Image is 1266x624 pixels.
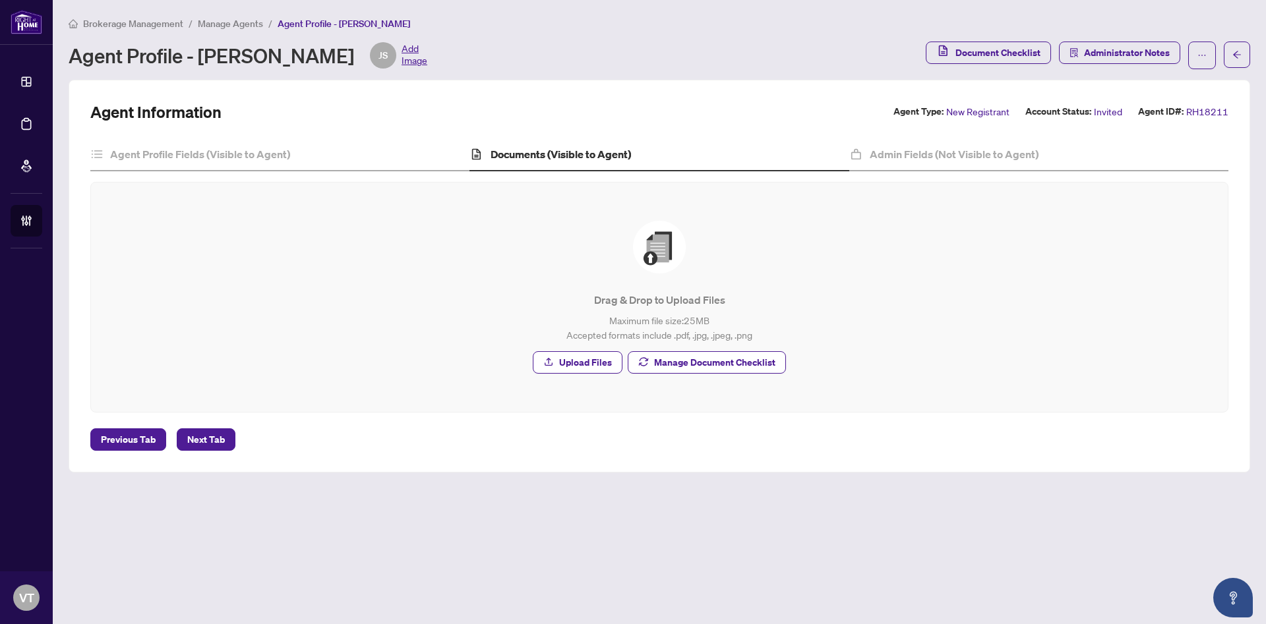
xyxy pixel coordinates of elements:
label: Agent ID#: [1138,104,1184,119]
li: / [268,16,272,31]
span: Agent Profile - [PERSON_NAME] [278,18,410,30]
button: Previous Tab [90,428,166,451]
span: Upload Files [559,352,612,373]
label: Account Status: [1025,104,1091,119]
button: Document Checklist [926,42,1051,64]
span: New Registrant [946,104,1010,119]
div: Agent Profile - [PERSON_NAME] [69,42,427,69]
span: Document Checklist [955,42,1040,63]
li: / [189,16,193,31]
h4: Admin Fields (Not Visible to Agent) [870,146,1039,162]
span: Next Tab [187,429,225,450]
span: VT [19,588,34,607]
span: Administrator Notes [1084,42,1170,63]
span: Brokerage Management [83,18,183,30]
button: Open asap [1213,578,1253,617]
h4: Agent Profile Fields (Visible to Agent) [110,146,290,162]
img: logo [11,10,42,34]
span: ellipsis [1197,51,1207,60]
label: Agent Type: [893,104,944,119]
p: Drag & Drop to Upload Files [117,292,1201,308]
span: Invited [1094,104,1122,119]
h4: Documents (Visible to Agent) [491,146,631,162]
span: Manage Document Checklist [654,352,775,373]
button: Administrator Notes [1059,42,1180,64]
span: solution [1070,48,1079,57]
span: Previous Tab [101,429,156,450]
button: Upload Files [533,351,622,374]
button: Next Tab [177,428,235,451]
span: RH18211 [1186,104,1228,119]
span: Manage Agents [198,18,263,30]
img: File Upload [633,221,686,273]
span: File UploadDrag & Drop to Upload FilesMaximum file size:25MBAccepted formats include .pdf, .jpg, ... [107,198,1212,396]
p: Maximum file size: 25 MB Accepted formats include .pdf, .jpg, .jpeg, .png [117,313,1201,342]
span: JS [378,48,388,63]
span: arrow-left [1232,50,1242,59]
span: home [69,19,78,28]
span: Add Image [402,42,427,69]
button: Manage Document Checklist [628,351,786,374]
h2: Agent Information [90,101,222,123]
